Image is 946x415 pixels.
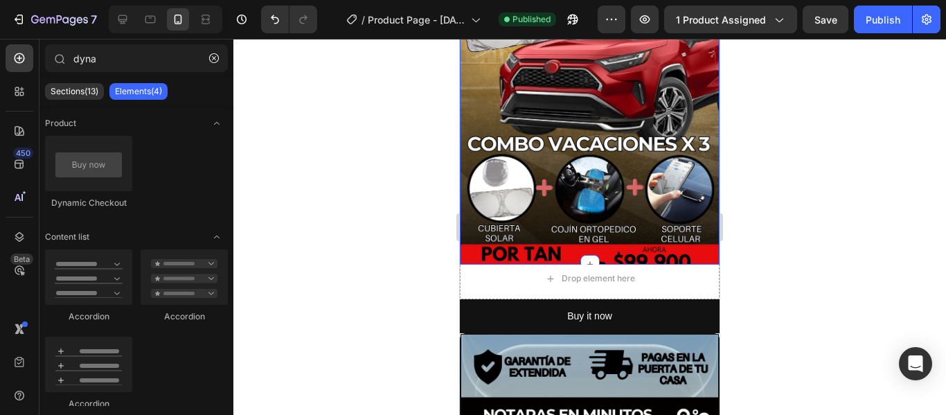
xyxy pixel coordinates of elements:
div: Open Intercom Messenger [899,347,932,380]
input: Search Sections & Elements [45,44,228,72]
span: 1 product assigned [676,12,766,27]
iframe: Design area [460,39,720,415]
div: Undo/Redo [261,6,317,33]
button: Publish [854,6,912,33]
p: Sections(13) [51,86,98,97]
button: 7 [6,6,103,33]
p: Elements(4) [115,86,162,97]
span: Save [814,14,837,26]
span: Content list [45,231,89,243]
div: Beta [10,254,33,265]
span: Toggle open [206,226,228,248]
span: Product [45,117,76,130]
div: Accordion [45,310,132,323]
span: Product Page - [DATE] 02:55:35 [368,12,465,27]
div: Dynamic Checkout [45,197,132,209]
button: Save [803,6,848,33]
div: Accordion [45,398,132,410]
span: Toggle open [206,112,228,134]
span: Published [512,13,551,26]
button: 1 product assigned [664,6,797,33]
span: / [362,12,365,27]
div: Accordion [141,310,228,323]
p: 7 [91,11,97,28]
div: Publish [866,12,900,27]
div: 450 [13,148,33,159]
